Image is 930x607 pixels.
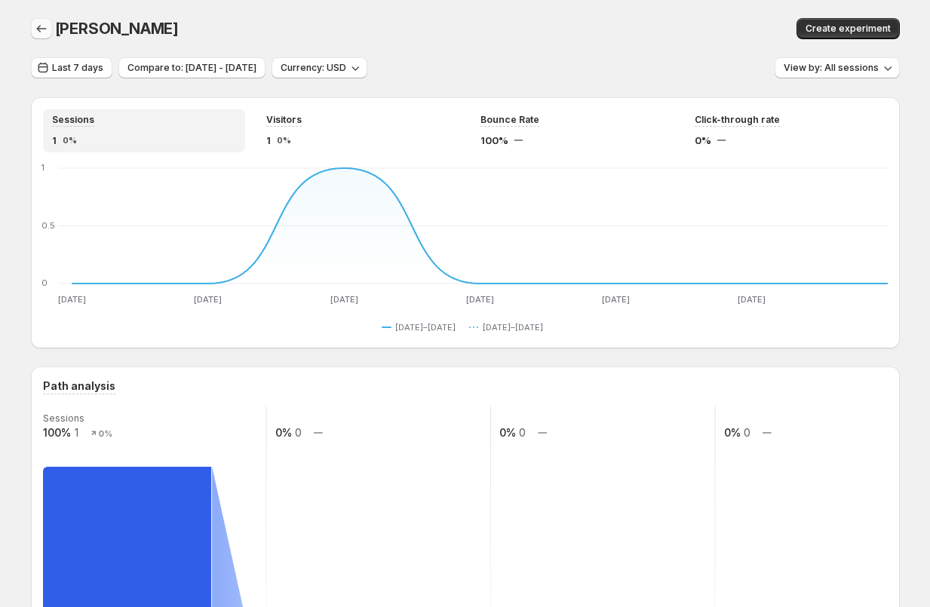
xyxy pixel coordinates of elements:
text: [DATE] [194,294,222,305]
text: [DATE] [465,294,493,305]
text: 0 [743,426,750,439]
button: [DATE]–[DATE] [469,318,549,336]
text: 0.5 [41,220,55,231]
text: 0% [98,428,112,439]
span: 0% [277,136,291,145]
h3: Path analysis [43,379,115,394]
button: View by: All sessions [775,57,900,78]
span: Bounce Rate [480,114,539,126]
button: [DATE]–[DATE] [382,318,462,336]
span: [DATE]–[DATE] [483,321,543,333]
button: Currency: USD [272,57,367,78]
span: Click-through rate [695,114,780,126]
text: Sessions [43,412,84,424]
span: Sessions [52,114,94,126]
text: [DATE] [58,294,86,305]
button: Last 7 days [31,57,112,78]
span: Last 7 days [52,62,103,74]
span: 0% [695,133,711,148]
span: 0% [63,136,77,145]
span: Compare to: [DATE] - [DATE] [127,62,256,74]
span: View by: All sessions [784,62,879,74]
span: Currency: USD [281,62,346,74]
text: 1 [74,426,78,439]
text: 0 [41,277,48,288]
span: Visitors [266,114,302,126]
span: Create experiment [806,23,891,35]
button: Compare to: [DATE] - [DATE] [118,57,265,78]
text: 100% [43,426,71,439]
text: 1 [41,162,45,173]
span: [PERSON_NAME] [55,20,179,38]
text: 0% [723,426,740,439]
span: [DATE]–[DATE] [395,321,456,333]
text: 0% [499,426,516,439]
text: [DATE] [738,294,766,305]
text: [DATE] [330,294,358,305]
span: 1 [266,133,271,148]
span: 1 [52,133,57,148]
button: Create experiment [796,18,900,39]
text: 0% [275,426,291,439]
text: 0 [519,426,526,439]
text: [DATE] [602,294,630,305]
span: 100% [480,133,508,148]
text: 0 [294,426,301,439]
